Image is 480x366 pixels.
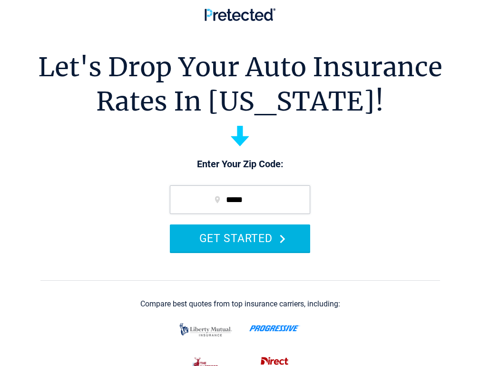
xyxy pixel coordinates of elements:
[177,318,235,341] img: liberty
[140,300,340,308] div: Compare best quotes from top insurance carriers, including:
[249,325,300,332] img: progressive
[170,185,310,214] input: zip code
[170,224,310,252] button: GET STARTED
[205,8,275,21] img: Pretected Logo
[38,50,442,119] h1: Let's Drop Your Auto Insurance Rates In [US_STATE]!
[160,158,320,171] p: Enter Your Zip Code:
